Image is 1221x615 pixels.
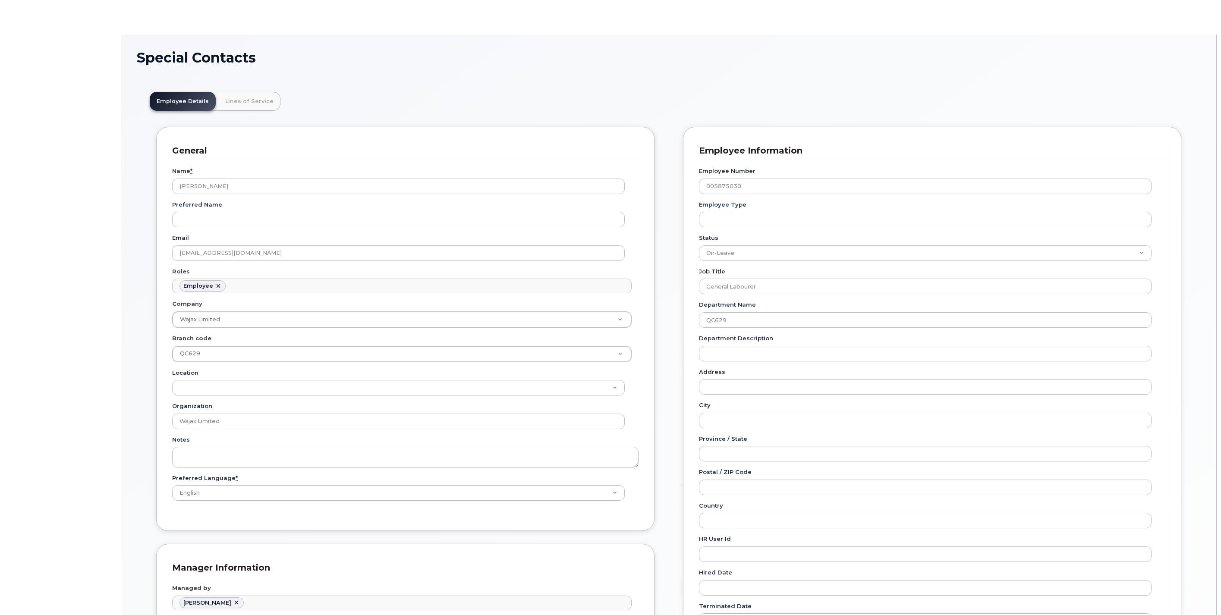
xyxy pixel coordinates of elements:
[183,599,231,606] span: Frederick Poulin
[172,562,632,574] h3: Manager Information
[137,50,1201,65] h1: Special Contacts
[699,267,725,276] label: Job Title
[699,145,1159,157] h3: Employee Information
[180,350,200,357] span: QC629
[699,568,732,577] label: Hired Date
[172,369,198,377] label: Location
[699,535,731,543] label: HR user id
[699,167,755,175] label: Employee Number
[699,201,746,209] label: Employee Type
[699,301,756,309] label: Department Name
[172,234,189,242] label: Email
[699,234,718,242] label: Status
[172,334,211,342] label: Branch code
[172,201,222,209] label: Preferred Name
[699,602,752,610] label: Terminated Date
[180,316,220,323] span: Wajax Limited
[699,468,752,476] label: Postal / ZIP Code
[172,584,211,592] label: Managed by
[172,167,192,175] label: Name
[172,436,190,444] label: Notes
[172,474,238,482] label: Preferred Language
[173,346,631,362] a: QC629
[699,502,723,510] label: Country
[699,435,747,443] label: Province / State
[190,167,192,174] abbr: required
[173,312,631,327] a: Wajax Limited
[172,402,212,410] label: Organization
[172,267,190,276] label: Roles
[699,368,725,376] label: Address
[699,334,773,342] label: Department Description
[150,92,216,111] a: Employee Details
[172,145,632,157] h3: General
[172,300,202,308] label: Company
[236,474,238,481] abbr: required
[699,401,711,409] label: City
[218,92,280,111] a: Lines of Service
[183,282,213,289] div: Employee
